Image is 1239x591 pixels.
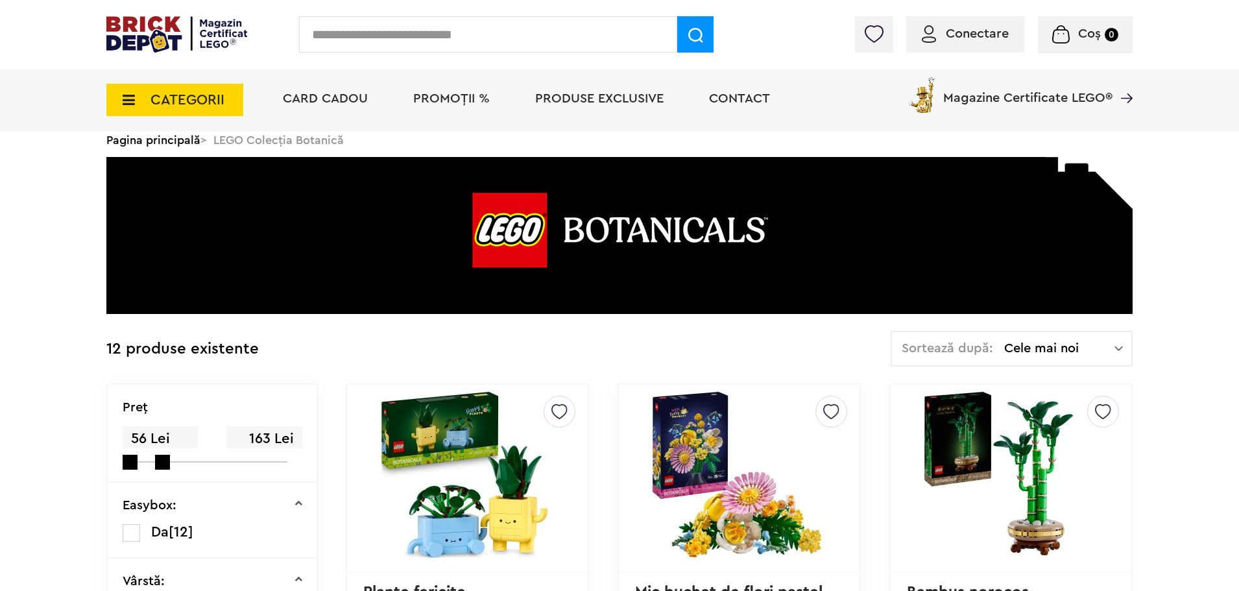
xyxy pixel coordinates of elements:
[283,92,368,105] a: Card Cadou
[123,401,148,414] p: Preţ
[920,387,1101,569] img: Bambus norocos
[902,342,993,355] span: Sortează după:
[106,157,1133,314] img: LEGO Colecția Botanică
[709,92,770,105] a: Contact
[151,525,169,539] span: Da
[1078,27,1101,40] span: Coș
[169,525,193,539] span: [12]
[648,387,830,569] img: Mic buchet de flori pastel
[106,134,200,146] a: Pagina principală
[123,499,176,512] p: Easybox:
[535,92,664,105] a: Produse exclusive
[1113,75,1133,88] a: Magazine Certificate LEGO®
[106,123,1133,157] div: > LEGO Colecția Botanică
[123,426,198,452] span: 56 Lei
[150,93,224,107] span: CATEGORII
[226,426,302,452] span: 163 Lei
[922,27,1009,40] a: Conectare
[943,75,1113,104] span: Magazine Certificate LEGO®
[377,387,559,569] img: Plante fericite
[946,27,1009,40] span: Conectare
[1004,342,1114,355] span: Cele mai noi
[413,92,490,105] a: PROMOȚII %
[123,575,165,588] p: Vârstă:
[106,331,259,368] div: 12 produse existente
[1105,28,1118,42] small: 0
